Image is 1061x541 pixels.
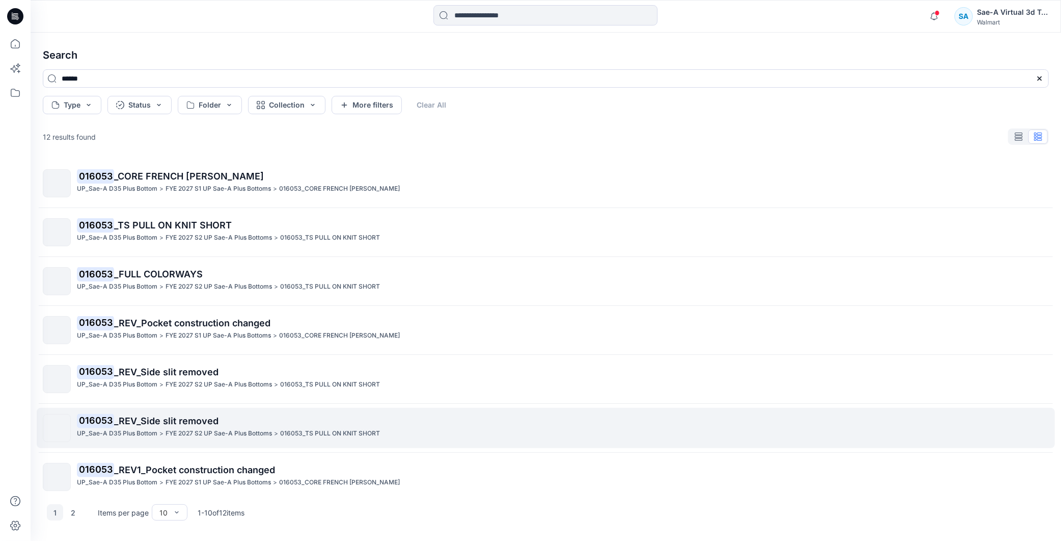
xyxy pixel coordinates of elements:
mark: 016053 [77,218,114,232]
mark: 016053 [77,169,114,183]
p: > [159,379,164,390]
span: _REV1_Pocket construction changed [114,465,275,475]
p: UP_Sae-A D35 Plus Bottom [77,281,157,292]
p: 016053_TS PULL ON KNIT SHORT [280,379,380,390]
p: 016053_CORE FRENCH TERRY [279,184,400,194]
p: UP_Sae-A D35 Plus Bottom [77,184,157,194]
p: 12 results found [43,132,96,142]
p: UP_Sae-A D35 Plus Bottom [77,330,157,341]
p: UP_Sae-A D35 Plus Bottom [77,428,157,439]
button: Collection [248,96,325,114]
mark: 016053 [77,267,114,281]
p: UP_Sae-A D35 Plus Bottom [77,379,157,390]
p: > [159,281,164,292]
p: FYE 2027 S1 UP Sae-A Plus Bottoms [166,477,271,488]
button: 2 [65,504,81,521]
p: FYE 2027 S2 UP Sae-A Plus Bottoms [166,379,272,390]
span: _CORE FRENCH [PERSON_NAME] [114,171,264,182]
div: 10 [159,507,168,518]
span: _REV_Side slit removed [114,367,219,377]
button: Folder [178,96,242,114]
p: > [273,330,277,341]
a: 016053_REV_Side slit removedUP_Sae-A D35 Plus Bottom>FYE 2027 S2 UP Sae-A Plus Bottoms>016053_TS ... [37,359,1055,399]
a: 016053_REV_Pocket construction changedUP_Sae-A D35 Plus Bottom>FYE 2027 S1 UP Sae-A Plus Bottoms>... [37,310,1055,350]
p: 016053_TS PULL ON KNIT SHORT [280,233,380,243]
span: _REV_Side slit removed [114,416,219,426]
span: _TS PULL ON KNIT SHORT [114,220,232,230]
button: Status [107,96,172,114]
p: > [159,184,164,194]
p: 016053_TS PULL ON KNIT SHORT [280,281,380,292]
mark: 016053 [77,365,114,379]
p: 016053_CORE FRENCH TERRY [279,330,400,341]
a: 016053_CORE FRENCH [PERSON_NAME]UP_Sae-A D35 Plus Bottom>FYE 2027 S1 UP Sae-A Plus Bottoms>016053... [37,163,1055,203]
p: UP_Sae-A D35 Plus Bottom [77,233,157,243]
h4: Search [35,41,1057,69]
p: 016053_TS PULL ON KNIT SHORT [280,428,380,439]
p: > [274,379,278,390]
p: FYE 2027 S1 UP Sae-A Plus Bottoms [166,330,271,341]
mark: 016053 [77,462,114,477]
a: 016053_FULL COLORWAYSUP_Sae-A D35 Plus Bottom>FYE 2027 S2 UP Sae-A Plus Bottoms>016053_TS PULL ON... [37,261,1055,301]
p: FYE 2027 S2 UP Sae-A Plus Bottoms [166,233,272,243]
div: SA [955,7,973,25]
p: FYE 2027 S2 UP Sae-A Plus Bottoms [166,281,272,292]
p: > [274,281,278,292]
div: Walmart [977,18,1048,26]
p: Items per page [98,507,149,518]
p: 1 - 10 of 12 items [198,507,244,518]
p: > [274,233,278,243]
span: _FULL COLORWAYS [114,269,203,279]
p: > [274,428,278,439]
a: 016053_REV1_Pocket construction changedUP_Sae-A D35 Plus Bottom>FYE 2027 S1 UP Sae-A Plus Bottoms... [37,457,1055,497]
mark: 016053 [77,414,114,428]
mark: 016053 [77,316,114,330]
button: Type [43,96,101,114]
p: 016053_CORE FRENCH TERRY [279,477,400,488]
p: > [159,233,164,243]
button: More filters [332,96,402,114]
button: 1 [47,504,63,521]
a: 016053_TS PULL ON KNIT SHORTUP_Sae-A D35 Plus Bottom>FYE 2027 S2 UP Sae-A Plus Bottoms>016053_TS ... [37,212,1055,252]
p: > [159,428,164,439]
div: Sae-A Virtual 3d Team [977,6,1048,18]
p: > [159,477,164,488]
p: FYE 2027 S1 UP Sae-A Plus Bottoms [166,184,271,194]
a: 016053_REV_Side slit removedUP_Sae-A D35 Plus Bottom>FYE 2027 S2 UP Sae-A Plus Bottoms>016053_TS ... [37,408,1055,448]
span: _REV_Pocket construction changed [114,318,270,328]
p: FYE 2027 S2 UP Sae-A Plus Bottoms [166,428,272,439]
p: > [273,184,277,194]
p: > [159,330,164,341]
p: UP_Sae-A D35 Plus Bottom [77,477,157,488]
p: > [273,477,277,488]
